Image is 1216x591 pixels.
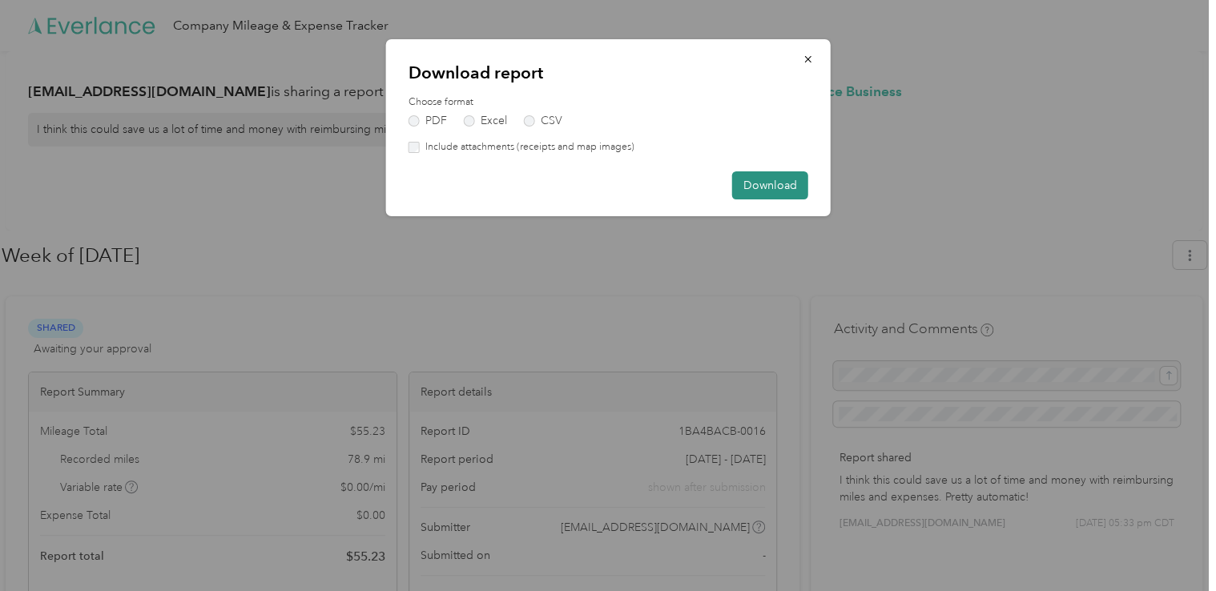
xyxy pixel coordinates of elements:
label: CSV [524,115,562,127]
label: PDF [409,115,447,127]
label: Include attachments (receipts and map images) [420,140,634,155]
label: Choose format [409,95,808,110]
p: Download report [409,62,808,84]
label: Excel [464,115,507,127]
button: Download [732,171,808,199]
